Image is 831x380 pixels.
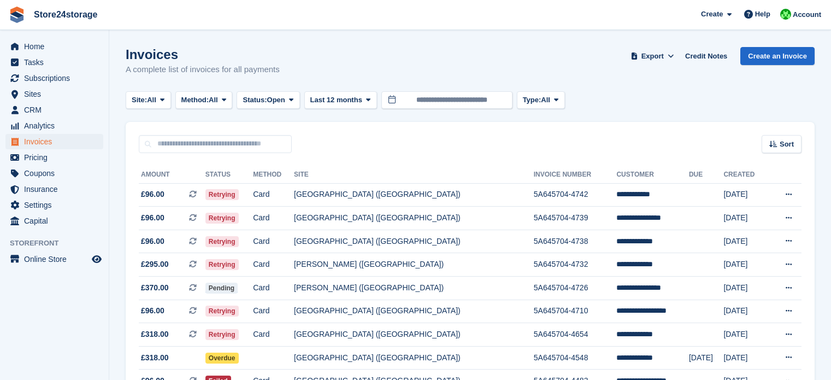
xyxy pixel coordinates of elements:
[534,207,617,230] td: 5A645704-4739
[24,150,90,165] span: Pricing
[723,230,768,253] td: [DATE]
[5,102,103,118] a: menu
[9,7,25,23] img: stora-icon-8386f47178a22dfd0bd8f6a31ec36ba5ce8667c1dd55bd0f319d3a0aa187defe.svg
[132,95,147,106] span: Site:
[5,118,103,133] a: menu
[24,197,90,213] span: Settings
[534,230,617,253] td: 5A645704-4738
[205,353,239,364] span: Overdue
[24,134,90,149] span: Invoices
[205,236,239,247] span: Retrying
[294,183,534,207] td: [GEOGRAPHIC_DATA] ([GEOGRAPHIC_DATA])
[126,47,280,62] h1: Invoices
[294,230,534,253] td: [GEOGRAPHIC_DATA] ([GEOGRAPHIC_DATA])
[141,352,169,364] span: £318.00
[681,47,732,65] a: Credit Notes
[24,213,90,229] span: Capital
[723,277,768,300] td: [DATE]
[24,86,90,102] span: Sites
[253,277,294,300] td: Card
[294,346,534,370] td: [GEOGRAPHIC_DATA] ([GEOGRAPHIC_DATA])
[141,189,164,200] span: £96.00
[126,91,171,109] button: Site: All
[141,282,169,294] span: £370.00
[253,183,294,207] td: Card
[24,39,90,54] span: Home
[141,329,169,340] span: £318.00
[209,95,218,106] span: All
[723,207,768,230] td: [DATE]
[534,253,617,277] td: 5A645704-4732
[5,55,103,70] a: menu
[5,86,103,102] a: menu
[175,91,233,109] button: Method: All
[723,183,768,207] td: [DATE]
[294,323,534,347] td: [GEOGRAPHIC_DATA] ([GEOGRAPHIC_DATA])
[5,134,103,149] a: menu
[141,305,164,317] span: £96.00
[701,9,723,20] span: Create
[205,329,239,340] span: Retrying
[534,166,617,184] th: Invoice Number
[141,259,169,270] span: £295.00
[310,95,362,106] span: Last 12 months
[147,95,156,106] span: All
[24,71,90,86] span: Subscriptions
[205,189,239,200] span: Retrying
[5,197,103,213] a: menu
[5,71,103,86] a: menu
[534,183,617,207] td: 5A645704-4742
[628,47,676,65] button: Export
[141,236,164,247] span: £96.00
[181,95,209,106] span: Method:
[30,5,102,24] a: Store24storage
[740,47,815,65] a: Create an Invoice
[24,102,90,118] span: CRM
[294,166,534,184] th: Site
[253,323,294,347] td: Card
[641,51,664,62] span: Export
[517,91,565,109] button: Type: All
[689,166,723,184] th: Due
[5,252,103,267] a: menu
[205,283,238,294] span: Pending
[5,182,103,197] a: menu
[5,150,103,165] a: menu
[24,118,90,133] span: Analytics
[294,253,534,277] td: [PERSON_NAME] ([GEOGRAPHIC_DATA])
[10,238,109,249] span: Storefront
[237,91,299,109] button: Status: Open
[5,166,103,181] a: menu
[793,9,821,20] span: Account
[534,323,617,347] td: 5A645704-4654
[253,230,294,253] td: Card
[294,277,534,300] td: [PERSON_NAME] ([GEOGRAPHIC_DATA])
[616,166,688,184] th: Customer
[126,63,280,76] p: A complete list of invoices for all payments
[294,207,534,230] td: [GEOGRAPHIC_DATA] ([GEOGRAPHIC_DATA])
[205,213,239,224] span: Retrying
[141,212,164,224] span: £96.00
[294,300,534,323] td: [GEOGRAPHIC_DATA] ([GEOGRAPHIC_DATA])
[205,166,253,184] th: Status
[780,139,794,150] span: Sort
[205,306,239,317] span: Retrying
[723,300,768,323] td: [DATE]
[723,253,768,277] td: [DATE]
[24,55,90,70] span: Tasks
[253,253,294,277] td: Card
[5,39,103,54] a: menu
[541,95,550,106] span: All
[243,95,267,106] span: Status:
[534,300,617,323] td: 5A645704-4710
[24,166,90,181] span: Coupons
[723,323,768,347] td: [DATE]
[24,252,90,267] span: Online Store
[139,166,205,184] th: Amount
[523,95,541,106] span: Type:
[723,166,768,184] th: Created
[534,277,617,300] td: 5A645704-4726
[780,9,791,20] img: Tracy Harper
[267,95,285,106] span: Open
[723,346,768,370] td: [DATE]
